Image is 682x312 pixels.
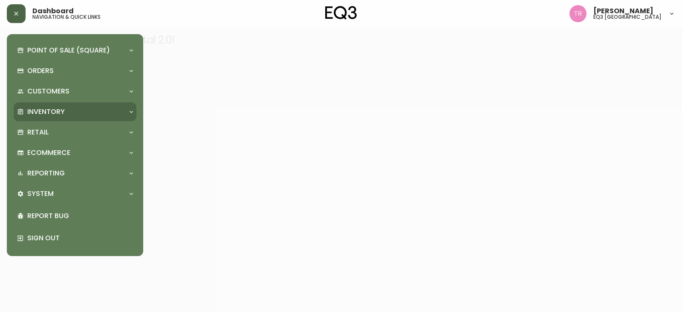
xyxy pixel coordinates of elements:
div: Orders [14,61,136,80]
p: Orders [27,66,54,76]
p: System [27,189,54,198]
div: Ecommerce [14,143,136,162]
img: logo [325,6,357,20]
h5: navigation & quick links [32,15,101,20]
h5: eq3 [GEOGRAPHIC_DATA] [593,15,662,20]
p: Report Bug [27,211,133,221]
p: Inventory [27,107,65,117]
p: Retail [27,128,49,137]
p: Reporting [27,169,65,178]
div: Report Bug [14,205,136,227]
div: Point of Sale (Square) [14,41,136,60]
div: Inventory [14,102,136,121]
p: Point of Sale (Square) [27,46,110,55]
p: Sign Out [27,233,133,243]
div: Reporting [14,164,136,183]
img: 214b9049a7c64896e5c13e8f38ff7a87 [569,5,587,22]
p: Customers [27,87,69,96]
p: Ecommerce [27,148,70,157]
div: Retail [14,123,136,142]
div: System [14,184,136,203]
div: Sign Out [14,227,136,249]
span: Dashboard [32,8,74,15]
span: [PERSON_NAME] [593,8,653,15]
div: Customers [14,82,136,101]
